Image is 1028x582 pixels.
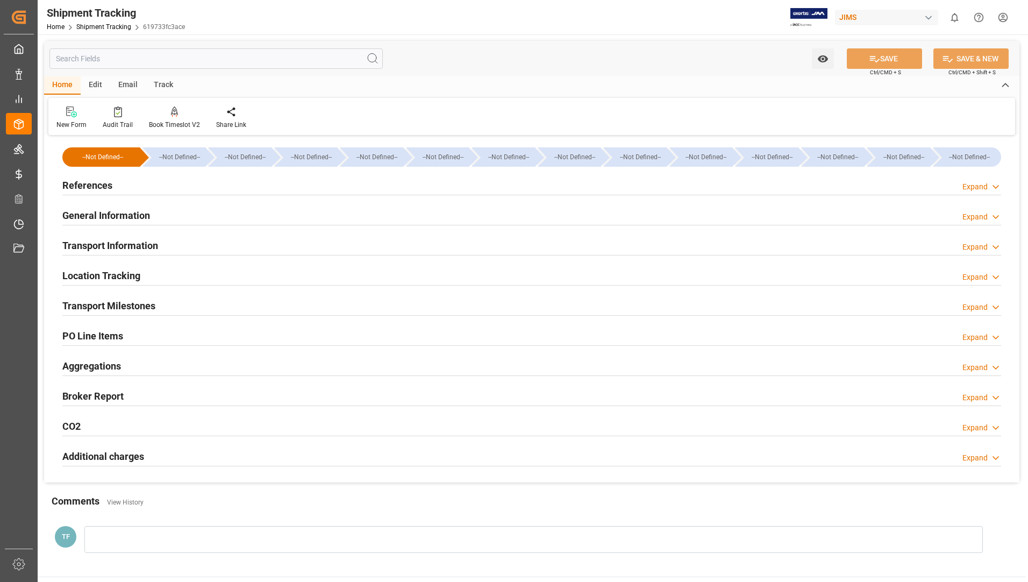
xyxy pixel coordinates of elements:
div: Expand [962,181,988,193]
div: --Not Defined-- [746,147,798,167]
div: Track [146,76,181,95]
div: Edit [81,76,110,95]
div: --Not Defined-- [538,147,601,167]
div: Expand [962,362,988,373]
h2: Comments [52,494,99,508]
span: Ctrl/CMD + S [870,68,901,76]
div: --Not Defined-- [735,147,798,167]
div: --Not Defined-- [867,147,930,167]
h2: Transport Milestones [62,299,155,313]
div: --Not Defined-- [153,147,205,167]
div: Expand [962,211,988,223]
h2: Location Tracking [62,268,140,283]
div: --Not Defined-- [933,147,1001,167]
div: --Not Defined-- [274,147,337,167]
div: Shipment Tracking [47,5,185,21]
input: Search Fields [49,48,383,69]
div: Expand [962,242,988,253]
div: Share Link [216,120,246,130]
h2: Broker Report [62,389,124,403]
div: --Not Defined-- [285,147,337,167]
div: --Not Defined-- [944,147,996,167]
h2: Transport Information [62,238,158,253]
a: Shipment Tracking [76,23,131,31]
button: SAVE & NEW [933,48,1009,69]
div: JIMS [835,10,938,25]
h2: General Information [62,208,150,223]
div: --Not Defined-- [603,147,666,167]
div: --Not Defined-- [614,147,666,167]
div: Home [44,76,81,95]
div: --Not Defined-- [548,147,601,167]
div: --Not Defined-- [351,147,403,167]
h2: CO2 [62,419,81,434]
a: Home [47,23,65,31]
div: --Not Defined-- [340,147,403,167]
div: --Not Defined-- [472,147,534,167]
div: New Form [56,120,87,130]
div: --Not Defined-- [417,147,469,167]
button: SAVE [847,48,922,69]
h2: Aggregations [62,359,121,373]
div: Email [110,76,146,95]
button: JIMS [835,7,943,27]
a: View History [107,499,144,506]
div: --Not Defined-- [142,147,205,167]
div: --Not Defined-- [801,147,864,167]
div: --Not Defined-- [680,147,732,167]
span: Ctrl/CMD + Shift + S [948,68,996,76]
button: open menu [812,48,834,69]
div: Audit Trail [103,120,133,130]
div: --Not Defined-- [877,147,930,167]
div: --Not Defined-- [812,147,864,167]
div: --Not Defined-- [208,147,271,167]
div: Expand [962,392,988,403]
button: Help Center [967,5,991,30]
h2: References [62,178,112,193]
button: show 0 new notifications [943,5,967,30]
div: --Not Defined-- [406,147,469,167]
div: --Not Defined-- [62,147,140,167]
div: --Not Defined-- [219,147,271,167]
img: Exertis%20JAM%20-%20Email%20Logo.jpg_1722504956.jpg [790,8,827,27]
div: --Not Defined-- [73,147,132,167]
div: Expand [962,302,988,313]
div: --Not Defined-- [669,147,732,167]
h2: PO Line Items [62,329,123,343]
div: Expand [962,422,988,434]
span: TF [62,533,70,541]
div: Expand [962,452,988,464]
div: Expand [962,272,988,283]
div: --Not Defined-- [482,147,534,167]
div: Expand [962,332,988,343]
h2: Additional charges [62,449,144,464]
div: Book Timeslot V2 [149,120,200,130]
